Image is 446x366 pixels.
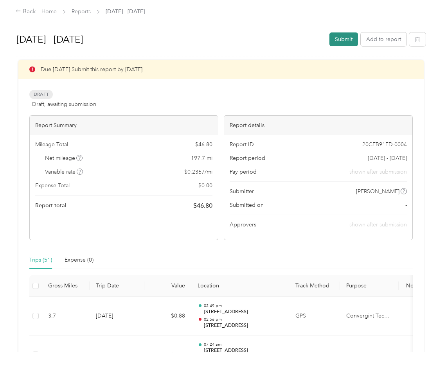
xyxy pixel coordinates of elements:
span: Report ID [230,140,254,149]
div: Expense (0) [65,256,94,264]
span: [DATE] - [DATE] [106,7,145,16]
button: Submit [329,32,358,46]
a: Reports [72,8,91,15]
div: Report details [224,116,412,135]
th: Purpose [340,275,399,297]
span: 20CEB91FD-0004 [362,140,407,149]
span: shown after submission [349,168,407,176]
td: GPS [289,297,340,336]
span: [PERSON_NAME] [356,187,399,196]
span: Draft [29,90,53,99]
iframe: Everlance-gr Chat Button Frame [402,322,446,366]
p: [STREET_ADDRESS] [204,309,283,316]
span: Submitted on [230,201,264,209]
span: Submitter [230,187,254,196]
h1: Aug 1 - 31, 2025 [16,30,324,49]
a: Home [41,8,57,15]
span: Expense Total [35,181,70,190]
span: - [405,201,407,209]
p: 02:49 pm [204,303,283,309]
p: [STREET_ADDRESS] [204,347,283,354]
span: [DATE] - [DATE] [368,154,407,162]
th: Value [144,275,191,297]
span: 197.7 mi [191,154,212,162]
span: Draft, awaiting submission [32,100,96,108]
p: 02:56 pm [204,317,283,322]
span: $ 0.00 [198,181,212,190]
span: $ 0.2367 / mi [184,168,212,176]
th: Notes [399,275,428,297]
div: Trips (51) [29,256,52,264]
span: Variable rate [45,168,83,176]
span: Report total [35,201,67,210]
td: [DATE] [90,297,144,336]
p: 07:24 am [204,342,283,347]
span: Approvers [230,221,256,229]
button: Add to report [361,32,406,46]
span: $ 46.80 [193,201,212,210]
div: Report Summary [30,116,218,135]
th: Gross Miles [42,275,90,297]
span: Net mileage [45,154,83,162]
span: Report period [230,154,265,162]
th: Track Method [289,275,340,297]
span: shown after submission [349,221,407,228]
div: Due [DATE]. Submit this report by [DATE] [18,60,424,79]
td: Convergint Technologies [340,297,399,336]
th: Trip Date [90,275,144,297]
td: $0.88 [144,297,191,336]
p: [STREET_ADDRESS] [204,322,283,329]
span: Mileage Total [35,140,68,149]
span: Pay period [230,168,257,176]
span: $ 46.80 [195,140,212,149]
th: Location [191,275,289,297]
div: Back [16,7,36,16]
td: 3.7 [42,297,90,336]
